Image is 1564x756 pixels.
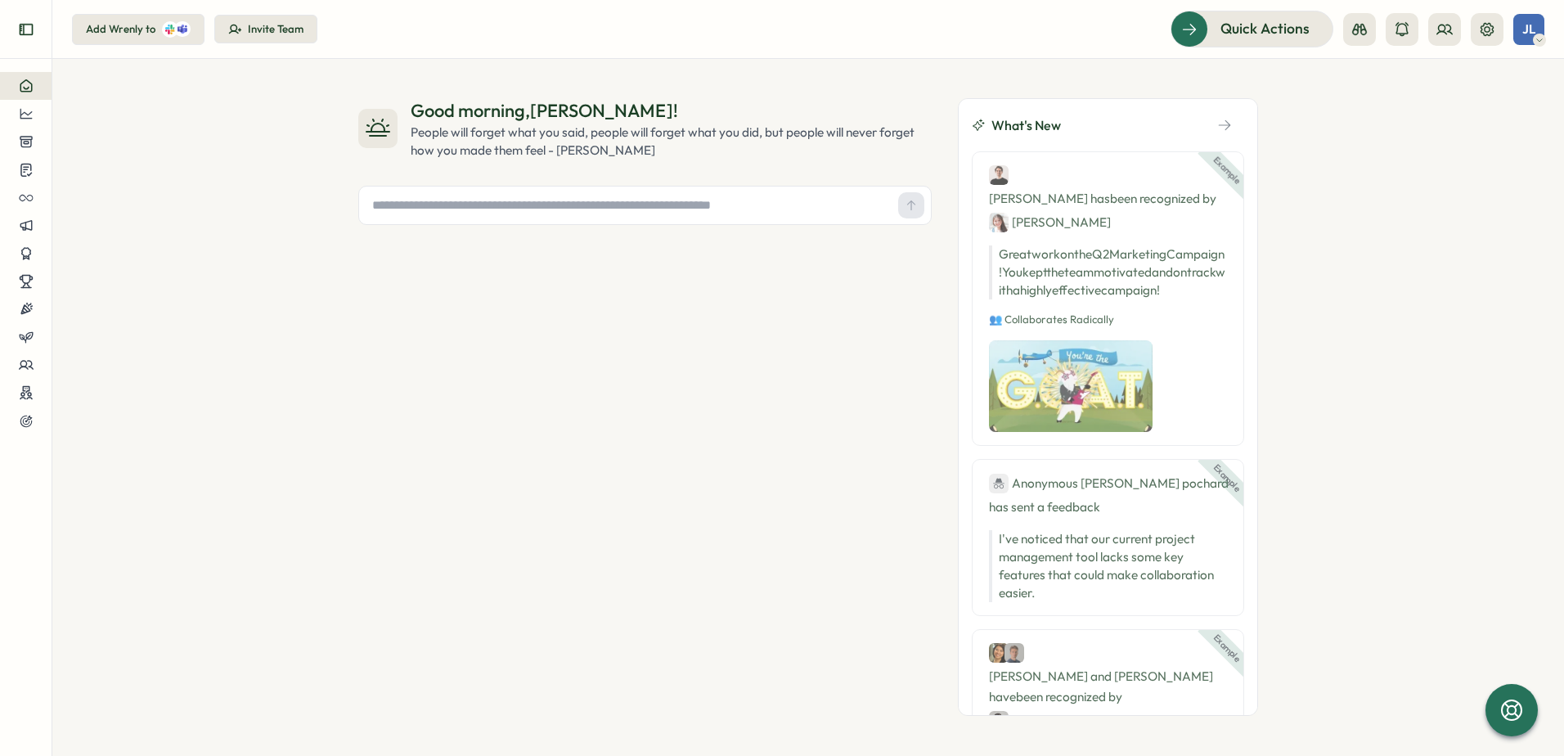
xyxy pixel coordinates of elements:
[989,643,1227,731] div: [PERSON_NAME] and [PERSON_NAME] have been recognized by
[411,124,932,160] div: People will forget what you said, people will forget what you did, but people will never forget h...
[1522,22,1535,36] span: JL
[989,245,1227,299] p: Great work on the Q2 Marketing Campaign! You kept the team motivated and on track with a highly e...
[214,15,317,44] button: Invite Team
[10,13,43,46] button: Expand sidebar
[989,165,1227,232] div: [PERSON_NAME] has been recognized by
[1513,14,1544,45] button: JL
[989,473,1229,493] div: Anonymous [PERSON_NAME] pochard
[989,643,1009,663] img: Cassie
[989,340,1153,432] img: Recognition Image
[989,711,1009,731] img: Carlos
[999,530,1227,602] p: I've noticed that our current project management tool lacks some key features that could make col...
[989,710,1111,731] div: [PERSON_NAME]
[989,212,1111,232] div: [PERSON_NAME]
[86,22,155,37] div: Add Wrenly to
[1171,11,1333,47] button: Quick Actions
[411,98,932,124] div: Good morning , [PERSON_NAME] !
[989,213,1009,232] img: Jane
[989,165,1009,185] img: Ben
[991,115,1061,136] span: What's New
[1004,643,1024,663] img: Jack
[248,22,303,37] div: Invite Team
[1220,18,1310,39] span: Quick Actions
[989,473,1227,517] div: has sent a feedback
[989,313,1227,327] p: 👥 Collaborates Radically
[72,14,204,45] button: Add Wrenly to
